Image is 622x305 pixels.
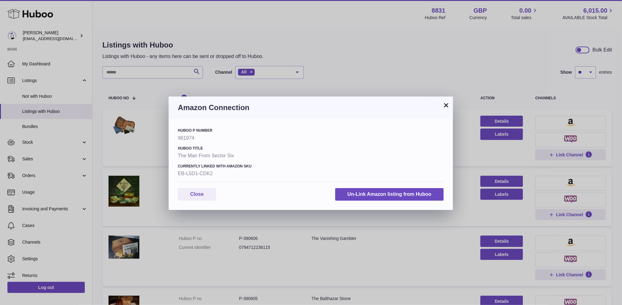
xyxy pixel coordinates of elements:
[178,146,444,151] h4: Huboo Title
[178,188,216,201] button: Close
[178,135,444,142] strong: 961974
[335,188,444,201] button: Un-Link Amazon listing from Huboo
[178,152,444,159] strong: The Man From Sector Six
[178,128,444,133] h4: Huboo P number
[443,101,450,109] button: ×
[178,170,444,177] strong: EB-L5D1-CDK2
[178,164,444,169] h4: Currently Linked with Amazon SKU
[178,103,444,113] h3: Amazon Connection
